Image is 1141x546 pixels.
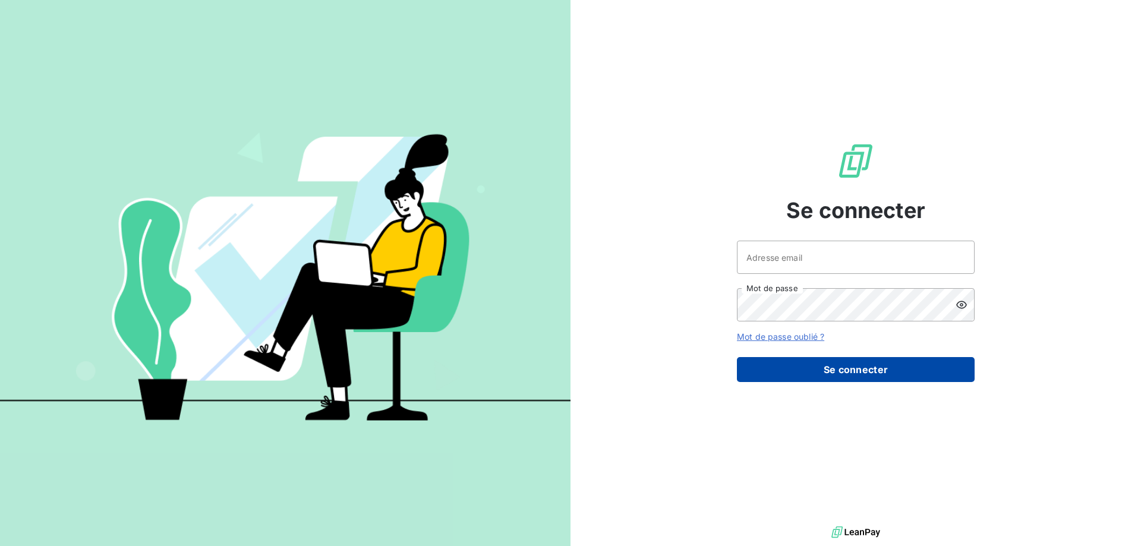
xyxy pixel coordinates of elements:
[837,142,875,180] img: Logo LeanPay
[737,357,975,382] button: Se connecter
[831,523,880,541] img: logo
[737,332,824,342] a: Mot de passe oublié ?
[786,194,925,226] span: Se connecter
[737,241,975,274] input: placeholder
